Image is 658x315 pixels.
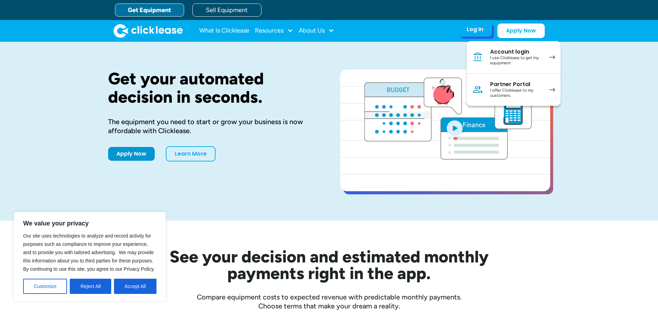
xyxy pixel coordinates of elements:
[199,24,249,38] a: What Is Clicklease
[108,117,318,135] div: The equipment you need to start or grow your business is now affordable with Clicklease.
[114,24,183,38] a: home
[192,3,261,17] a: Sell Equipment
[467,74,561,106] a: Partner PortalI offer Clicklease to my customers.
[108,70,318,106] h1: Get your automated decision in seconds.
[114,24,183,38] img: Clicklease logo
[114,279,156,294] button: Accept All
[490,81,542,88] div: Partner Portal
[299,24,334,38] div: About Us
[255,24,293,38] div: Resources
[549,88,555,92] img: arrow
[490,55,542,66] div: I use Clicklease to get my equipment
[23,279,67,294] button: Customize
[472,84,483,95] img: Person icon
[467,41,561,106] nav: Log In
[23,219,156,228] p: We value your privacy
[497,24,545,38] a: Apply Now
[108,147,155,161] a: Apply Now
[549,55,555,59] img: arrow
[136,248,523,281] h2: See your decision and estimated monthly payments right in the app.
[467,26,483,33] div: Log In
[70,279,111,294] button: Reject All
[467,41,561,74] a: Account loginI use Clicklease to get my equipment
[14,212,166,301] div: We value your privacy
[490,48,542,55] div: Account login
[445,118,464,138] img: Blue play button logo on a light blue circular background
[472,52,483,63] img: Bank icon
[340,70,550,191] a: open lightbox
[115,3,184,17] a: Get Equipment
[166,146,216,161] a: Learn More
[108,293,550,311] div: Compare equipment costs to expected revenue with predictable monthly payments. Choose terms that ...
[490,88,542,99] div: I offer Clicklease to my customers.
[23,233,155,272] span: Our site uses technologies to analyze and record activity for purposes such as compliance to impr...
